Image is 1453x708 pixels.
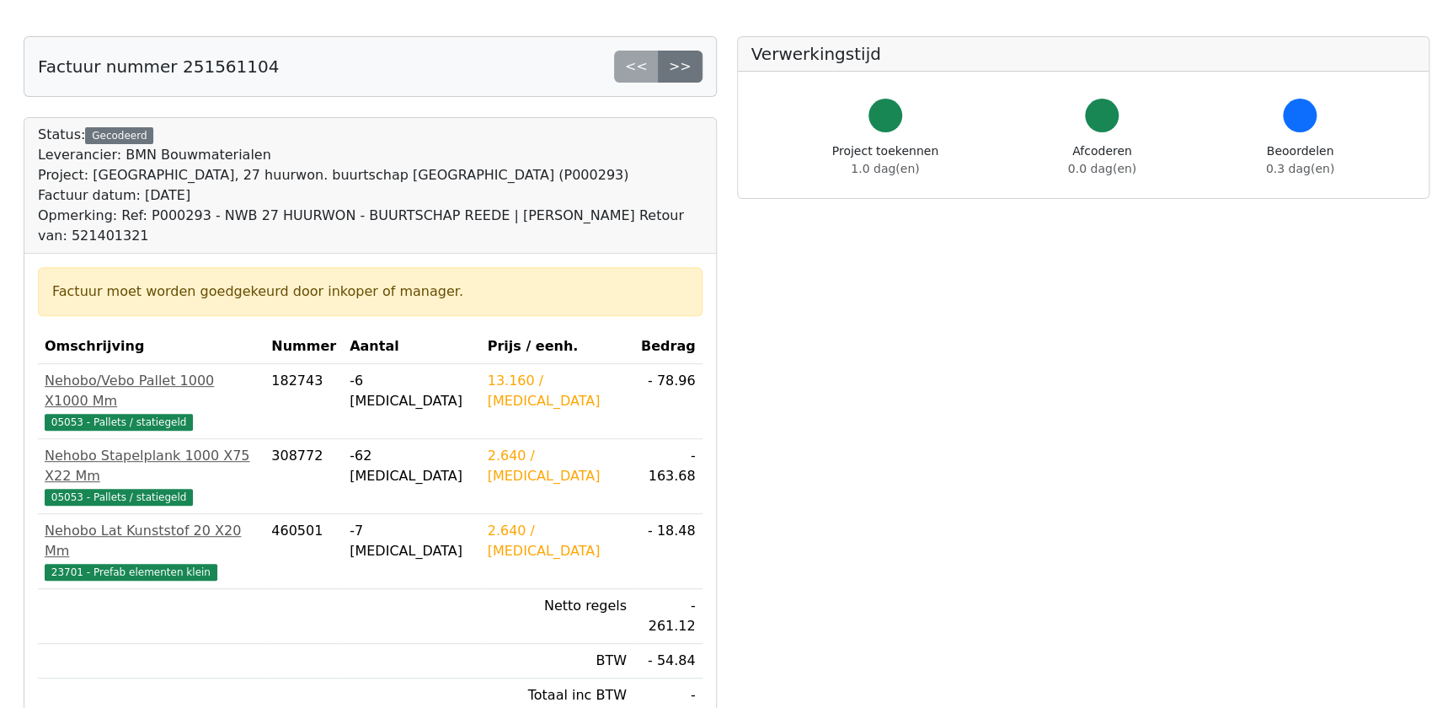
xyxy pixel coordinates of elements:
[832,142,938,178] div: Project toekennen
[264,514,343,589] td: 460501
[488,446,627,486] div: 2.640 / [MEDICAL_DATA]
[350,446,473,486] div: -62 [MEDICAL_DATA]
[481,330,633,364] th: Prijs / eenh.
[658,51,702,83] a: >>
[38,165,702,185] div: Project: [GEOGRAPHIC_DATA], 27 huurwon. buurtschap [GEOGRAPHIC_DATA] (P000293)
[1266,142,1334,178] div: Beoordelen
[38,206,702,246] div: Opmerking: Ref: P000293 - NWB 27 HUURWON - BUURTSCHAP REEDE | [PERSON_NAME] Retour van: 521401321
[38,185,702,206] div: Factuur datum: [DATE]
[343,330,480,364] th: Aantal
[45,521,258,561] div: Nehobo Lat Kunststof 20 X20 Mm
[38,56,279,77] h5: Factuur nummer 251561104
[1068,162,1136,175] span: 0.0 dag(en)
[38,145,702,165] div: Leverancier: BMN Bouwmaterialen
[45,414,193,431] span: 05053 - Pallets / statiegeld
[851,162,919,175] span: 1.0 dag(en)
[633,589,702,644] td: - 261.12
[45,446,258,486] div: Nehobo Stapelplank 1000 X75 X22 Mm
[481,644,633,678] td: BTW
[45,371,258,411] div: Nehobo/Vebo Pallet 1000 X1000 Mm
[45,489,193,506] span: 05053 - Pallets / statiegeld
[45,521,258,582] a: Nehobo Lat Kunststof 20 X20 Mm23701 - Prefab elementen klein
[488,371,627,411] div: 13.160 / [MEDICAL_DATA]
[1266,162,1334,175] span: 0.3 dag(en)
[488,521,627,561] div: 2.640 / [MEDICAL_DATA]
[264,364,343,439] td: 182743
[45,371,258,432] a: Nehobo/Vebo Pallet 1000 X1000 Mm05053 - Pallets / statiegeld
[264,330,343,364] th: Nummer
[1068,142,1136,178] div: Afcoderen
[38,125,702,246] div: Status:
[264,439,343,514] td: 308772
[633,330,702,364] th: Bedrag
[85,127,153,144] div: Gecodeerd
[45,446,258,507] a: Nehobo Stapelplank 1000 X75 X22 Mm05053 - Pallets / statiegeld
[350,371,473,411] div: -6 [MEDICAL_DATA]
[350,521,473,561] div: -7 [MEDICAL_DATA]
[751,44,1416,64] h5: Verwerkingstijd
[52,282,688,302] div: Factuur moet worden goedgekeurd door inkoper of manager.
[633,364,702,439] td: - 78.96
[481,589,633,644] td: Netto regels
[45,564,217,581] span: 23701 - Prefab elementen klein
[633,644,702,678] td: - 54.84
[633,514,702,589] td: - 18.48
[633,439,702,514] td: - 163.68
[38,330,264,364] th: Omschrijving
